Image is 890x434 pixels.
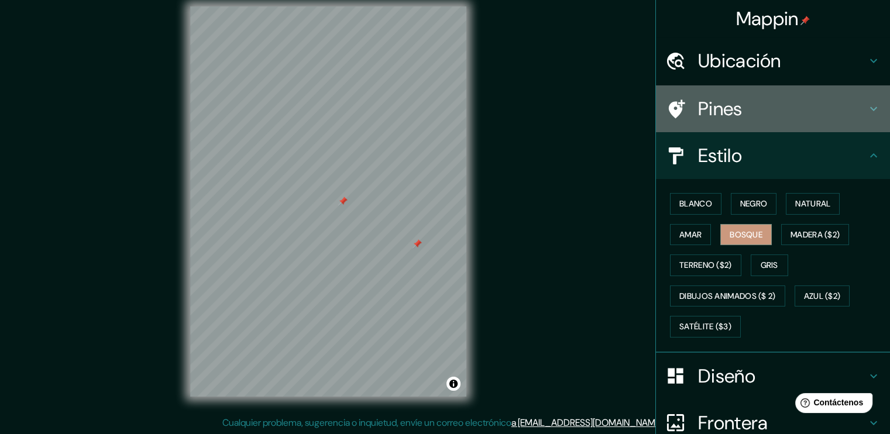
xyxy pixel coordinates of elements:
[679,289,776,304] font: Dibujos animados ($ 2)
[786,388,877,421] iframe: Help widget launcher
[511,416,662,429] a: a [EMAIL_ADDRESS][DOMAIN_NAME]
[795,285,850,307] button: Azul ($2)
[698,364,867,388] h4: Diseño
[679,319,731,334] font: Satélite ($3)
[670,193,721,215] button: Blanco
[731,193,777,215] button: Negro
[781,224,849,246] button: Madera ($2)
[656,353,890,399] div: Diseño
[670,285,785,307] button: Dibujos animados ($ 2)
[446,377,461,391] button: Alternar atribución
[720,224,772,246] button: Bosque
[698,144,867,167] h4: Estilo
[786,193,840,215] button: Natural
[679,258,732,273] font: Terreno ($2)
[751,254,788,276] button: Gris
[698,49,867,73] h4: Ubicación
[791,228,840,242] font: Madera ($2)
[795,197,830,211] font: Natural
[804,289,841,304] font: Azul ($2)
[670,254,741,276] button: Terreno ($2)
[222,416,664,430] p: Cualquier problema, sugerencia o inquietud, envíe un correo electrónico .
[670,316,741,337] button: Satélite ($3)
[656,85,890,132] div: Pines
[656,37,890,84] div: Ubicación
[761,258,778,273] font: Gris
[736,6,799,31] font: Mappin
[190,6,466,397] canvas: Mapa
[730,228,762,242] font: Bosque
[800,16,810,25] img: pin-icon.png
[679,228,702,242] font: Amar
[656,132,890,179] div: Estilo
[670,224,711,246] button: Amar
[698,97,867,120] h4: Pines
[679,197,712,211] font: Blanco
[740,197,768,211] font: Negro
